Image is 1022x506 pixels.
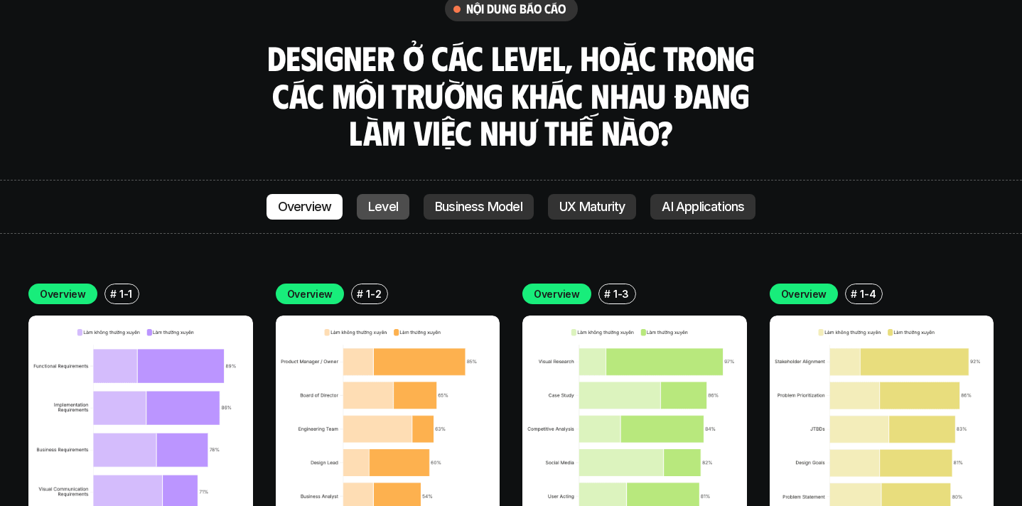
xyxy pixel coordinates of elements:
h3: Designer ở các level, hoặc trong các môi trường khác nhau đang làm việc như thế nào? [262,39,760,151]
a: AI Applications [650,194,755,220]
p: 1-2 [366,286,381,301]
p: 1-1 [119,286,132,301]
p: Business Model [435,200,522,214]
p: 1-3 [613,286,629,301]
h6: # [357,289,363,299]
p: 1-4 [860,286,876,301]
p: Overview [40,286,86,301]
h6: # [851,289,857,299]
h6: # [110,289,117,299]
p: Overview [278,200,332,214]
p: Overview [534,286,580,301]
a: UX Maturity [548,194,636,220]
h6: # [604,289,610,299]
p: AI Applications [662,200,744,214]
a: Overview [267,194,343,220]
a: Level [357,194,409,220]
p: Overview [781,286,827,301]
p: UX Maturity [559,200,625,214]
p: Overview [287,286,333,301]
h6: nội dung báo cáo [466,1,566,17]
p: Level [368,200,398,214]
a: Business Model [424,194,534,220]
